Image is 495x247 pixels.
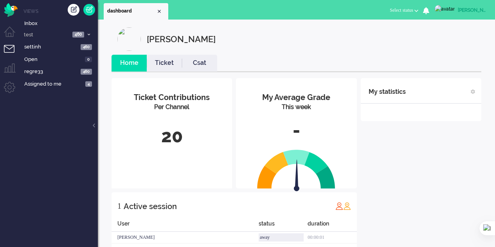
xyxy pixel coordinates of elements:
span: test [23,31,70,39]
span: 4 [85,81,92,87]
img: profile_orange.svg [343,202,351,210]
img: arrow.svg [280,159,314,193]
li: Tickets menu [4,45,22,63]
a: Quick Ticket [83,4,95,16]
a: Assigned to me 4 [23,79,98,88]
div: [PERSON_NAME] [458,6,487,14]
button: Select status [385,5,423,16]
img: profile_red.svg [335,202,343,210]
img: profilePicture [117,27,141,51]
div: Per Channel [117,103,226,112]
a: regre33 460 [23,67,98,75]
div: This week [242,103,351,112]
a: Omnidesk [4,5,18,11]
div: away [259,233,304,242]
li: Supervisor menu [4,63,22,81]
li: Home [112,55,147,72]
div: status [259,220,308,232]
a: Ticket [147,59,182,68]
li: Dashboard menu [4,27,22,44]
div: 20 [117,123,226,149]
div: Close tab [156,8,162,14]
li: Dashboard [104,3,168,20]
span: settinh [24,43,78,51]
div: User [112,220,259,232]
a: settinh 460 [23,42,98,51]
li: Ticket [147,55,182,72]
div: Ticket Contributions [117,92,226,103]
div: 00:00:01 [308,232,356,243]
div: [PERSON_NAME] [112,232,259,243]
div: 1 [117,198,121,214]
div: My Average Grade [242,92,351,103]
span: 460 [81,44,92,50]
div: [PERSON_NAME] [147,27,216,51]
div: Active session [124,199,177,214]
span: 0 [85,57,92,63]
div: - [242,118,351,143]
a: Home [112,59,147,68]
span: 460 [72,32,84,38]
span: 460 [81,69,92,75]
li: Admin menu [4,82,22,99]
span: dashboard [107,8,156,14]
span: regre33 [24,68,78,75]
div: duration [308,220,356,232]
span: Open [24,56,83,63]
span: Select status [390,7,413,13]
a: [PERSON_NAME] [433,5,487,13]
li: Select status [385,2,423,20]
span: Assigned to me [24,81,83,88]
div: My statistics [369,84,406,100]
img: avatar [435,5,455,13]
img: semi_circle.svg [257,149,335,189]
li: Views [23,8,98,14]
a: Open 0 [23,55,98,63]
span: Inbox [24,20,98,27]
li: Csat [182,55,217,72]
a: Inbox [23,19,98,27]
a: Csat [182,59,217,68]
img: flow_omnibird.svg [4,3,18,17]
div: Create ticket [68,4,79,16]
